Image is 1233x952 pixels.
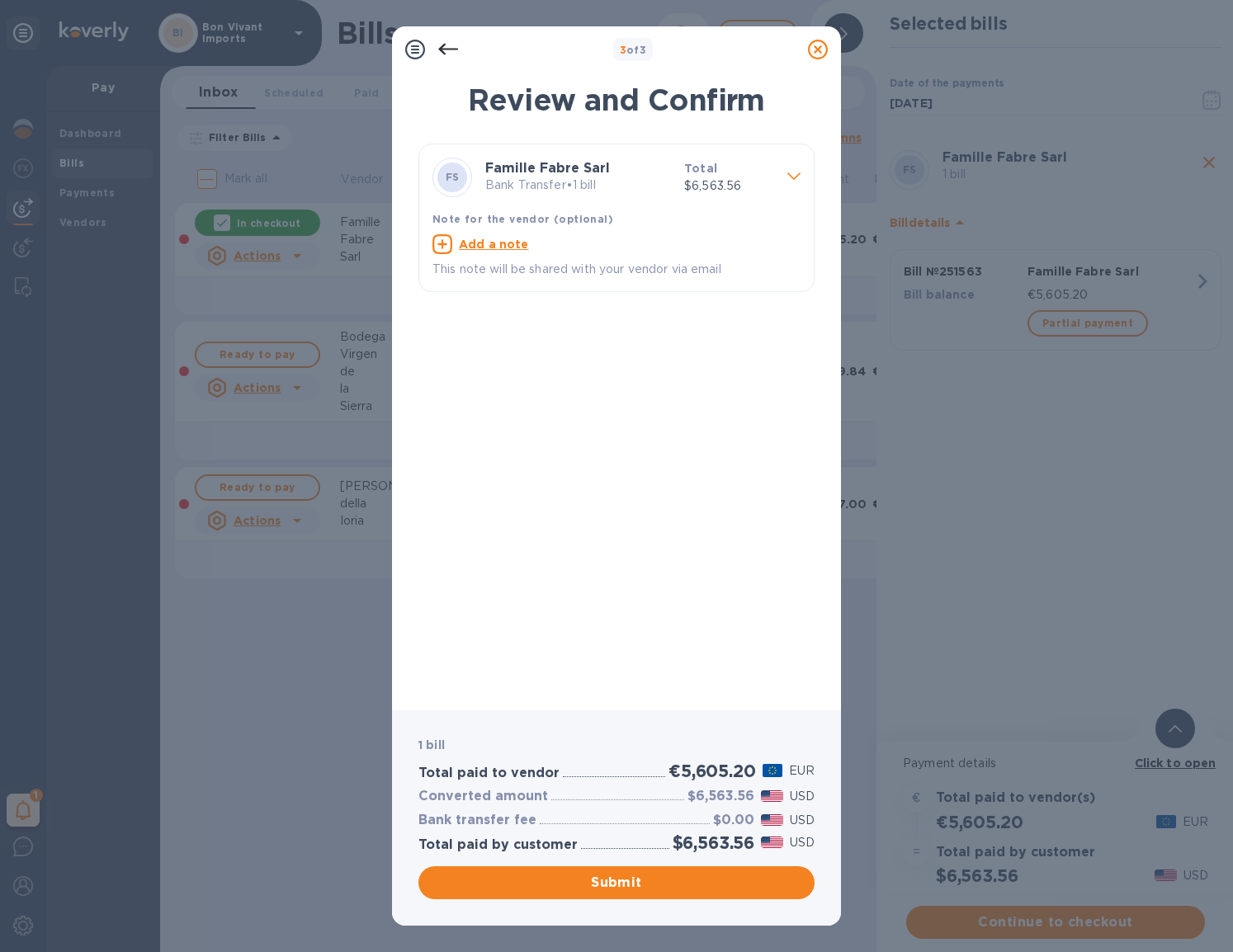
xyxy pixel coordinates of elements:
button: Submit [418,866,815,899]
h3: Bank transfer fee [418,813,536,828]
p: EUR [789,762,815,780]
b: of 3 [620,44,647,56]
img: USD [761,790,783,802]
h2: €5,605.20 [668,761,755,781]
img: USD [761,814,783,826]
p: This note will be shared with your vendor via email [432,261,801,278]
b: Total [684,162,717,175]
p: USD [790,812,815,829]
h3: Total paid to vendor [418,766,560,781]
p: USD [790,788,815,805]
u: Add a note [459,238,529,251]
img: USD [761,837,783,848]
p: Bank Transfer • 1 bill [485,177,671,194]
h3: $0.00 [713,813,754,828]
h1: Review and Confirm [418,82,815,117]
p: $6,563.56 [684,177,774,195]
h3: $6,563.56 [687,789,754,804]
span: Submit [432,873,801,893]
b: Note for the vendor (optional) [432,213,613,225]
h3: Converted amount [418,789,548,804]
b: 1 bill [418,738,445,752]
b: FS [446,171,460,183]
h2: $6,563.56 [673,832,754,853]
h3: Total paid by customer [418,837,578,853]
p: USD [790,834,815,851]
span: 3 [620,44,626,56]
b: Famille Fabre Sarl [485,160,610,176]
div: FSFamille Fabre SarlBank Transfer•1 billTotal$6,563.56Note for the vendor (optional)Add a noteThi... [432,158,801,278]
